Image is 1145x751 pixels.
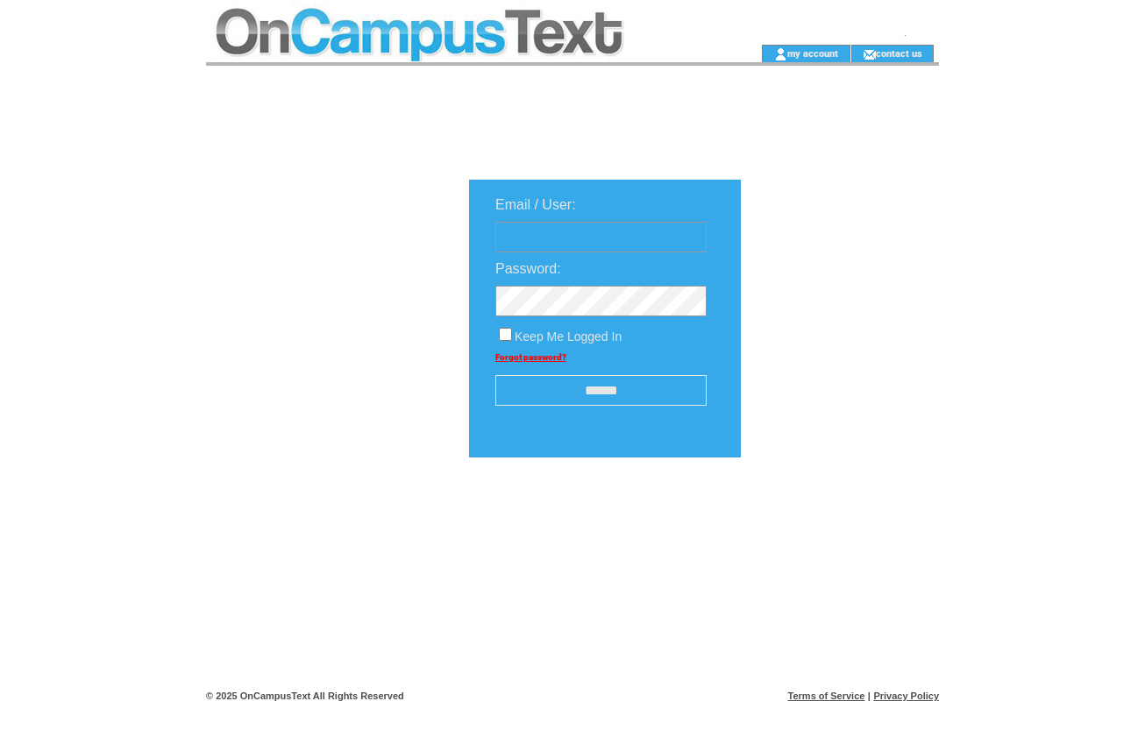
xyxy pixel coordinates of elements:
[788,691,865,701] a: Terms of Service
[787,47,838,59] a: my account
[876,47,922,59] a: contact us
[774,47,787,61] img: account_icon.gif
[863,47,876,61] img: contact_us_icon.gif
[495,352,566,362] a: Forgot password?
[792,501,879,523] img: transparent.png
[515,329,622,344] span: Keep Me Logged In
[495,197,576,212] span: Email / User:
[206,691,404,701] span: © 2025 OnCampusText All Rights Reserved
[868,691,871,701] span: |
[873,691,939,701] a: Privacy Policy
[495,261,561,276] span: Password:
